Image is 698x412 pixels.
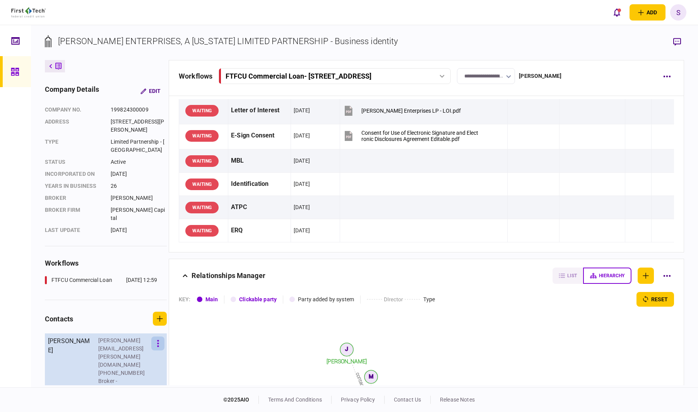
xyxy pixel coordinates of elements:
[179,295,191,304] div: KEY :
[111,170,167,178] div: [DATE]
[45,138,103,154] div: Type
[361,130,478,142] div: Consent for Use of Electronic Signature and Electronic Disclosures Agreement Editable.pdf
[294,106,310,114] div: [DATE]
[48,336,91,402] div: [PERSON_NAME]
[369,373,373,379] text: M
[134,84,167,98] button: Edit
[179,71,212,81] div: workflows
[423,295,435,304] div: Type
[111,206,167,222] div: [PERSON_NAME] Capital
[98,369,149,377] div: [PHONE_NUMBER]
[45,206,103,222] div: broker firm
[609,4,625,21] button: open notifications list
[341,397,375,403] a: privacy policy
[45,182,103,190] div: years in business
[111,106,167,114] div: 199824300009
[185,202,219,213] div: WAITING
[440,397,475,403] a: release notes
[45,84,99,98] div: company details
[239,295,277,304] div: Clickable party
[45,106,103,114] div: company no.
[111,182,167,190] div: 26
[231,175,288,193] div: Identification
[111,138,167,154] div: Limited Partnership - [GEOGRAPHIC_DATA]
[223,396,259,404] div: © 2025 AIO
[45,258,167,268] div: workflows
[98,336,149,369] div: [PERSON_NAME][EMAIL_ADDRESS][PERSON_NAME][DOMAIN_NAME]
[45,170,103,178] div: incorporated on
[231,222,288,239] div: ERQ
[327,358,367,364] tspan: [PERSON_NAME]
[345,346,348,352] text: J
[231,152,288,170] div: MBL
[45,194,103,202] div: Broker
[355,372,366,388] text: contact
[294,227,310,234] div: [DATE]
[192,268,265,284] div: Relationships Manager
[343,127,478,144] button: Consent for Use of Electronic Signature and Electronic Disclosures Agreement Editable.pdf
[298,295,354,304] div: Party added by system
[361,108,461,114] div: Dierke Enterprises LP - LOI.pdf
[583,268,631,284] button: hierarchy
[111,158,167,166] div: Active
[185,225,219,237] div: WAITING
[519,72,561,80] div: [PERSON_NAME]
[294,203,310,211] div: [DATE]
[111,226,167,234] div: [DATE]
[205,295,218,304] div: Main
[394,397,421,403] a: contact us
[126,276,157,284] div: [DATE] 12:59
[670,4,686,21] button: S
[58,35,398,48] div: [PERSON_NAME] ENTERPRISES, A [US_STATE] LIMITED PARTNERSHIP - Business identity
[231,127,288,144] div: E-Sign Consent
[45,314,73,324] div: contacts
[185,179,219,190] div: WAITING
[45,158,103,166] div: status
[98,377,149,402] div: Broker - [PERSON_NAME] Capital
[226,72,371,80] div: FTFCU Commercial Loan - [STREET_ADDRESS]
[268,397,322,403] a: terms and conditions
[599,273,624,278] span: hierarchy
[185,130,219,142] div: WAITING
[111,118,167,134] div: [STREET_ADDRESS][PERSON_NAME]
[185,155,219,167] div: WAITING
[294,132,310,139] div: [DATE]
[553,268,583,284] button: list
[45,226,103,234] div: last update
[343,102,461,119] button: Dierke Enterprises LP - LOI.pdf
[231,199,288,216] div: ATPC
[185,105,219,117] div: WAITING
[294,157,310,165] div: [DATE]
[111,194,167,202] div: [PERSON_NAME]
[231,102,288,119] div: Letter of Interest
[51,276,112,284] div: FTFCU Commercial Loan
[45,118,103,134] div: address
[219,68,451,84] button: FTFCU Commercial Loan- [STREET_ADDRESS]
[294,180,310,188] div: [DATE]
[567,273,577,278] span: list
[11,7,46,17] img: client company logo
[45,276,157,284] a: FTFCU Commercial Loan[DATE] 12:59
[630,4,665,21] button: open adding identity options
[636,292,674,307] button: reset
